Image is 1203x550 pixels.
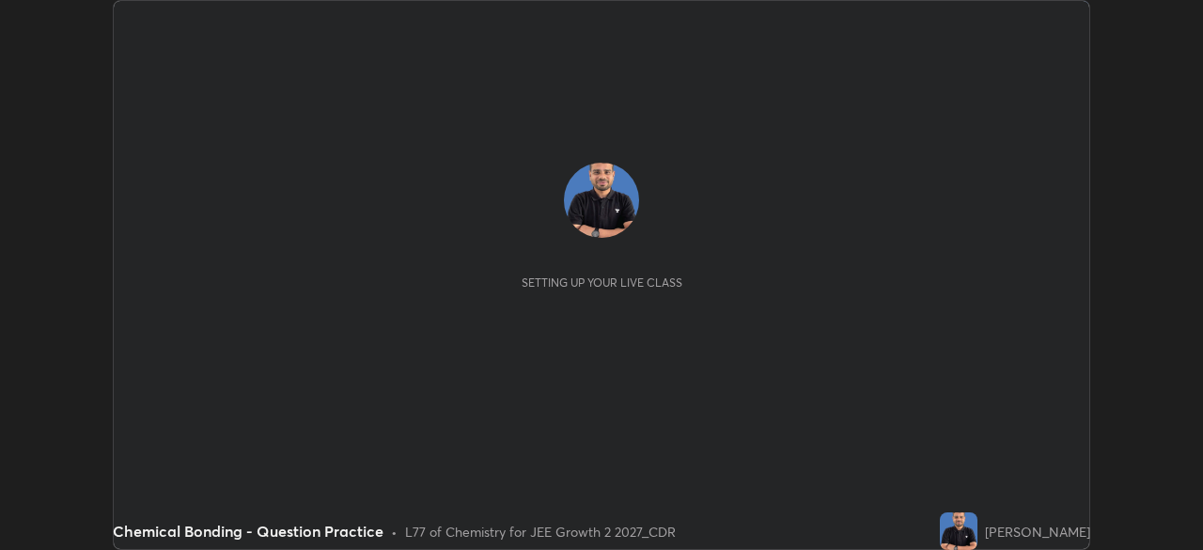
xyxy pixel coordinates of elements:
[405,522,676,542] div: L77 of Chemistry for JEE Growth 2 2027_CDR
[985,522,1090,542] div: [PERSON_NAME]
[113,520,383,542] div: Chemical Bonding - Question Practice
[940,512,977,550] img: c934cc00951e446dbb69c7124468ac00.jpg
[391,522,398,542] div: •
[522,275,682,290] div: Setting up your live class
[564,163,639,238] img: c934cc00951e446dbb69c7124468ac00.jpg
